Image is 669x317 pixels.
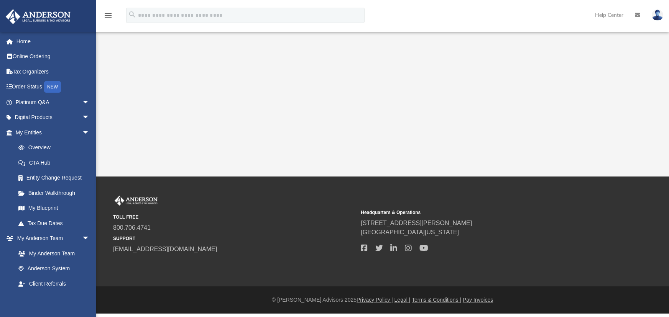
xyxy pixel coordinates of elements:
a: Terms & Conditions | [412,297,461,303]
img: Anderson Advisors Platinum Portal [3,9,73,24]
span: arrow_drop_down [82,95,97,110]
a: Pay Invoices [463,297,493,303]
a: Entity Change Request [11,170,101,186]
i: menu [104,11,113,20]
small: SUPPORT [113,235,355,242]
a: Binder Walkthrough [11,185,101,201]
span: arrow_drop_down [82,110,97,126]
a: My Anderson Teamarrow_drop_down [5,231,97,246]
a: My Entitiesarrow_drop_down [5,125,101,140]
div: © [PERSON_NAME] Advisors 2025 [96,296,669,304]
a: Tax Due Dates [11,216,101,231]
span: arrow_drop_down [82,125,97,141]
i: search [128,10,136,19]
a: Privacy Policy | [357,297,393,303]
a: Anderson System [11,261,97,276]
a: Tax Organizers [5,64,101,79]
a: [EMAIL_ADDRESS][DOMAIN_NAME] [113,246,217,252]
a: [GEOGRAPHIC_DATA][US_STATE] [361,229,459,235]
a: My Blueprint [11,201,97,216]
a: Order StatusNEW [5,79,101,95]
span: arrow_drop_down [82,291,97,307]
a: [STREET_ADDRESS][PERSON_NAME] [361,220,472,226]
a: Home [5,34,101,49]
small: Headquarters & Operations [361,209,603,216]
a: Digital Productsarrow_drop_down [5,110,101,125]
a: Legal | [394,297,411,303]
img: User Pic [652,10,663,21]
img: Anderson Advisors Platinum Portal [113,196,159,206]
span: arrow_drop_down [82,231,97,247]
a: Online Ordering [5,49,101,64]
a: 800.706.4741 [113,224,151,231]
small: TOLL FREE [113,214,355,221]
a: CTA Hub [11,155,101,170]
a: Platinum Q&Aarrow_drop_down [5,95,101,110]
div: NEW [44,81,61,93]
a: menu [104,15,113,20]
a: My Documentsarrow_drop_down [5,291,97,307]
a: Client Referrals [11,276,97,291]
a: Overview [11,140,101,155]
a: My Anderson Team [11,246,94,261]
